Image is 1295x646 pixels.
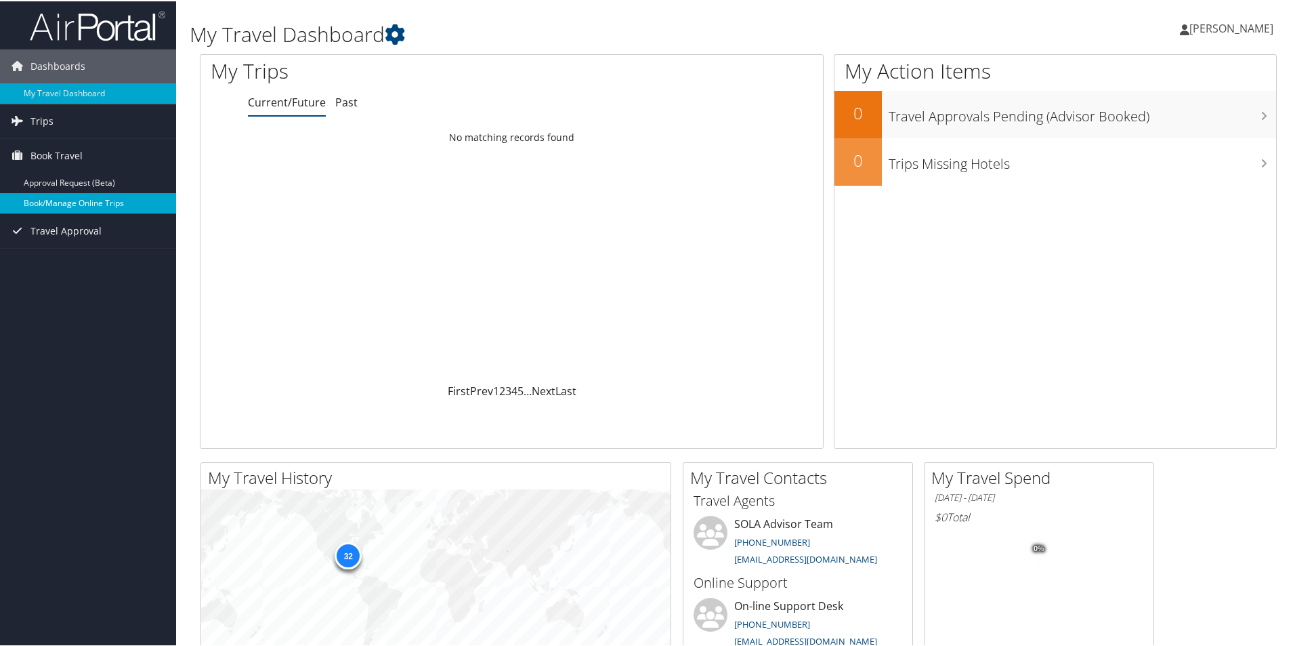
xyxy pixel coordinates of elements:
span: Book Travel [30,138,83,171]
h2: My Travel Contacts [690,465,912,488]
a: [PERSON_NAME] [1180,7,1287,47]
a: 1 [493,382,499,397]
div: 32 [335,541,362,568]
a: 5 [517,382,524,397]
span: Trips [30,103,54,137]
li: SOLA Advisor Team [687,514,909,570]
h6: Total [935,508,1143,523]
a: 0Travel Approvals Pending (Advisor Booked) [834,89,1276,137]
span: $0 [935,508,947,523]
h3: Online Support [694,572,902,591]
h1: My Trips [211,56,553,84]
h2: 0 [834,148,882,171]
h1: My Action Items [834,56,1276,84]
span: [PERSON_NAME] [1189,20,1273,35]
h3: Travel Approvals Pending (Advisor Booked) [889,99,1276,125]
span: Dashboards [30,48,85,82]
h1: My Travel Dashboard [190,19,921,47]
h3: Trips Missing Hotels [889,146,1276,172]
a: 3 [505,382,511,397]
span: … [524,382,532,397]
h6: [DATE] - [DATE] [935,490,1143,503]
a: Past [335,94,358,108]
a: Current/Future [248,94,326,108]
td: No matching records found [200,124,823,148]
span: Travel Approval [30,213,102,247]
a: Last [555,382,576,397]
h2: My Travel Spend [931,465,1153,488]
h3: Travel Agents [694,490,902,509]
a: [EMAIL_ADDRESS][DOMAIN_NAME] [734,552,877,564]
a: First [448,382,470,397]
h2: 0 [834,100,882,123]
a: 2 [499,382,505,397]
a: [PHONE_NUMBER] [734,617,810,629]
a: Next [532,382,555,397]
a: [PHONE_NUMBER] [734,535,810,547]
h2: My Travel History [208,465,671,488]
a: [EMAIL_ADDRESS][DOMAIN_NAME] [734,634,877,646]
tspan: 0% [1034,544,1044,552]
a: 4 [511,382,517,397]
img: airportal-logo.png [30,9,165,41]
a: Prev [470,382,493,397]
a: 0Trips Missing Hotels [834,137,1276,184]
